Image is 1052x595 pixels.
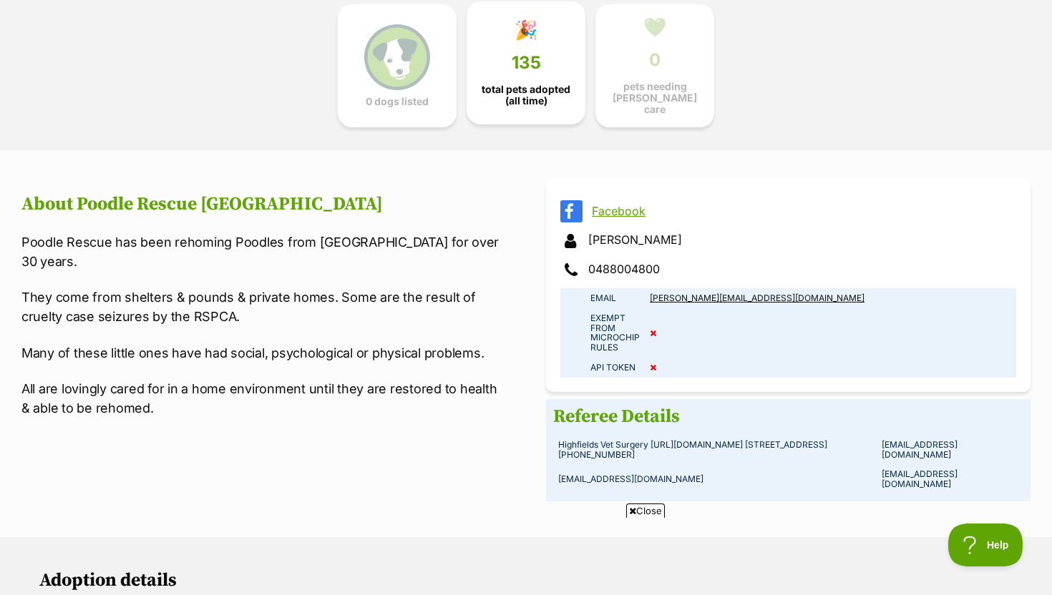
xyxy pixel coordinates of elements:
[553,406,1023,428] h2: Referee Details
[21,194,506,215] h2: About Poodle Rescue [GEOGRAPHIC_DATA]
[560,288,645,308] td: Email
[643,16,666,38] div: 💚
[608,81,702,115] span: pets needing [PERSON_NAME] care
[479,84,573,107] span: total pets adopted (all time)
[179,523,873,588] iframe: Advertisement
[595,4,714,127] a: 💚 0 pets needing [PERSON_NAME] care
[560,230,1016,252] div: [PERSON_NAME]
[560,259,1016,281] div: 0488004800
[338,4,457,127] a: 0 dogs listed
[948,523,1023,566] iframe: Help Scout Beacon - Open
[877,464,1023,494] td: [EMAIL_ADDRESS][DOMAIN_NAME]
[877,435,1023,465] td: [EMAIL_ADDRESS][DOMAIN_NAME]
[649,50,661,70] span: 0
[553,464,877,494] td: [EMAIL_ADDRESS][DOMAIN_NAME]
[592,205,1010,217] a: Facebook
[21,232,506,271] p: Poodle Rescue has been rehoming Poodles from [GEOGRAPHIC_DATA] for over 30 years.
[512,53,541,73] span: 135
[364,24,430,90] img: petrescue-icon-eee76f85a60ef55c4a1927667547b313a7c0e82042636edf73dce9c88f694885.svg
[626,503,665,518] span: Close
[467,1,585,124] a: 🎉 135 total pets adopted (all time)
[366,96,429,107] span: 0 dogs listed
[39,570,1013,591] h2: Adoption details
[553,435,877,465] td: Highfields Vet Surgery [URL][DOMAIN_NAME] [STREET_ADDRESS] [PHONE_NUMBER]
[21,343,506,363] p: Many of these little ones have had social, psychological or physical problems.
[560,358,645,378] td: API Token
[650,292,865,303] a: [PERSON_NAME][EMAIL_ADDRESS][DOMAIN_NAME]
[560,308,645,358] td: Exempt from microchip rules
[21,287,506,326] p: They come from shelters & pounds & private homes. Some are the result of cruelty case seizures by...
[515,19,537,41] div: 🎉
[21,379,506,418] p: All are lovingly cared for in a home environment until they are restored to health & able to be r...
